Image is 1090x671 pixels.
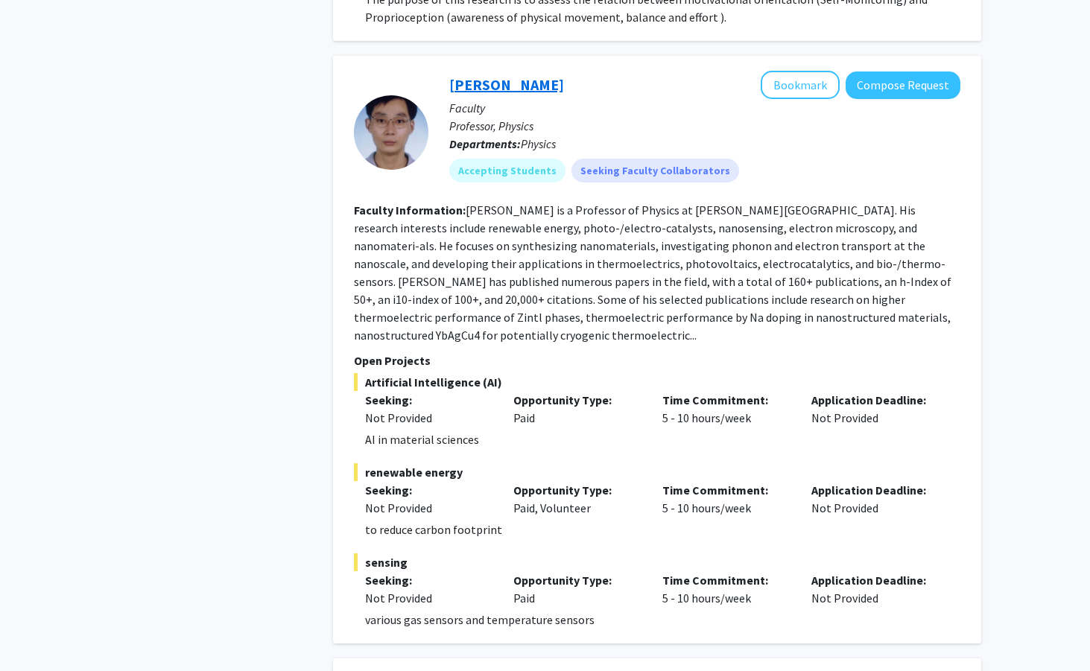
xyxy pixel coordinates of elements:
[662,571,789,589] p: Time Commitment:
[449,99,960,117] p: Faculty
[365,611,960,629] p: various gas sensors and temperature sensors
[662,391,789,409] p: Time Commitment:
[846,71,960,99] button: Compose Request to Yucheng Lan
[662,481,789,499] p: Time Commitment:
[449,117,960,135] p: Professor, Physics
[449,136,521,151] b: Departments:
[513,481,640,499] p: Opportunity Type:
[449,75,564,94] a: [PERSON_NAME]
[811,571,938,589] p: Application Deadline:
[365,481,492,499] p: Seeking:
[365,589,492,607] div: Not Provided
[502,571,651,607] div: Paid
[513,571,640,589] p: Opportunity Type:
[521,136,556,151] span: Physics
[800,481,949,517] div: Not Provided
[513,391,640,409] p: Opportunity Type:
[11,604,63,660] iframe: Chat
[811,391,938,409] p: Application Deadline:
[365,499,492,517] div: Not Provided
[365,571,492,589] p: Seeking:
[354,553,960,571] span: sensing
[571,159,739,182] mat-chip: Seeking Faculty Collaborators
[354,463,960,481] span: renewable energy
[800,391,949,427] div: Not Provided
[449,159,565,182] mat-chip: Accepting Students
[800,571,949,607] div: Not Provided
[365,430,960,448] p: AI in material sciences
[354,373,960,391] span: Artificial Intelligence (AI)
[354,352,960,369] p: Open Projects
[651,571,800,607] div: 5 - 10 hours/week
[651,391,800,427] div: 5 - 10 hours/week
[354,203,466,217] b: Faculty Information:
[502,481,651,517] div: Paid, Volunteer
[365,391,492,409] p: Seeking:
[761,71,840,99] button: Add Yucheng Lan to Bookmarks
[354,203,951,343] fg-read-more: [PERSON_NAME] is a Professor of Physics at [PERSON_NAME][GEOGRAPHIC_DATA]. His research interests...
[502,391,651,427] div: Paid
[365,409,492,427] div: Not Provided
[365,521,960,538] p: to reduce carbon footprint
[651,481,800,517] div: 5 - 10 hours/week
[811,481,938,499] p: Application Deadline:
